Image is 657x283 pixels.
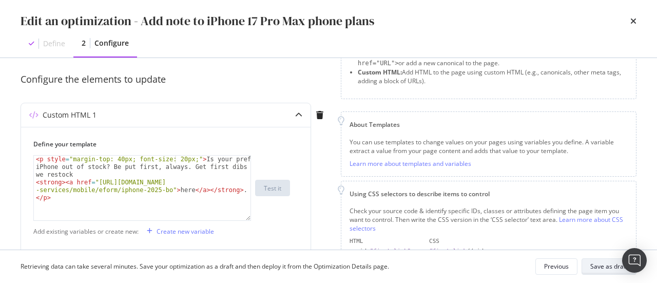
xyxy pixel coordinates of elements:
div: Check your source code & identify specific IDs, classes or attributes defining the page item you ... [350,206,628,233]
div: HTML [350,237,421,246]
div: You can use templates to change values on your pages using variables you define. A variable extra... [350,138,628,155]
div: Configure [94,38,129,48]
strong: Canonical: [358,49,390,58]
div: Configure the elements to update [21,73,328,86]
div: #first-link [429,248,467,254]
div: Open Intercom Messenger [622,248,647,273]
div: times [630,12,636,30]
strong: Custom HTML: [358,68,402,77]
div: // id [429,247,628,255]
div: Edit an optimization - Add note to iPhone 17 Pro Max phone plans [21,12,374,30]
a: Learn more about templates and variables [350,159,471,168]
div: Test it [264,184,281,193]
div: Using CSS selectors to describe items to control [350,190,628,198]
div: "first-link" [370,248,411,254]
div: Add existing variables or create new: [33,227,139,236]
div: Save as draft [590,262,628,271]
div: Define [43,39,65,49]
label: Define your template [33,140,290,148]
div: Custom HTML 1 [43,110,96,120]
button: Create new variable [143,223,214,239]
div: Previous [544,262,569,271]
div: Create new variable [157,227,214,236]
button: Test it [255,180,290,196]
a: Learn more about CSS selectors [350,215,623,233]
div: <a id= [350,247,421,255]
div: CSS [429,237,628,246]
div: 2 [82,38,86,48]
div: Retrieving data can take several minutes. Save your optimization as a draft and then deploy it fr... [21,262,389,271]
span: <link rel="canonical" href="URL"> [358,50,578,67]
li: Add HTML to the page using custom HTML (e.g., canonicals, other meta tags, adding a block of URLs). [358,68,628,85]
button: Save as draft [582,258,636,275]
div: About Templates [350,120,628,129]
li: Update the existing URL in the existing or add a new canonical to the page. [358,49,628,68]
button: Previous [535,258,577,275]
